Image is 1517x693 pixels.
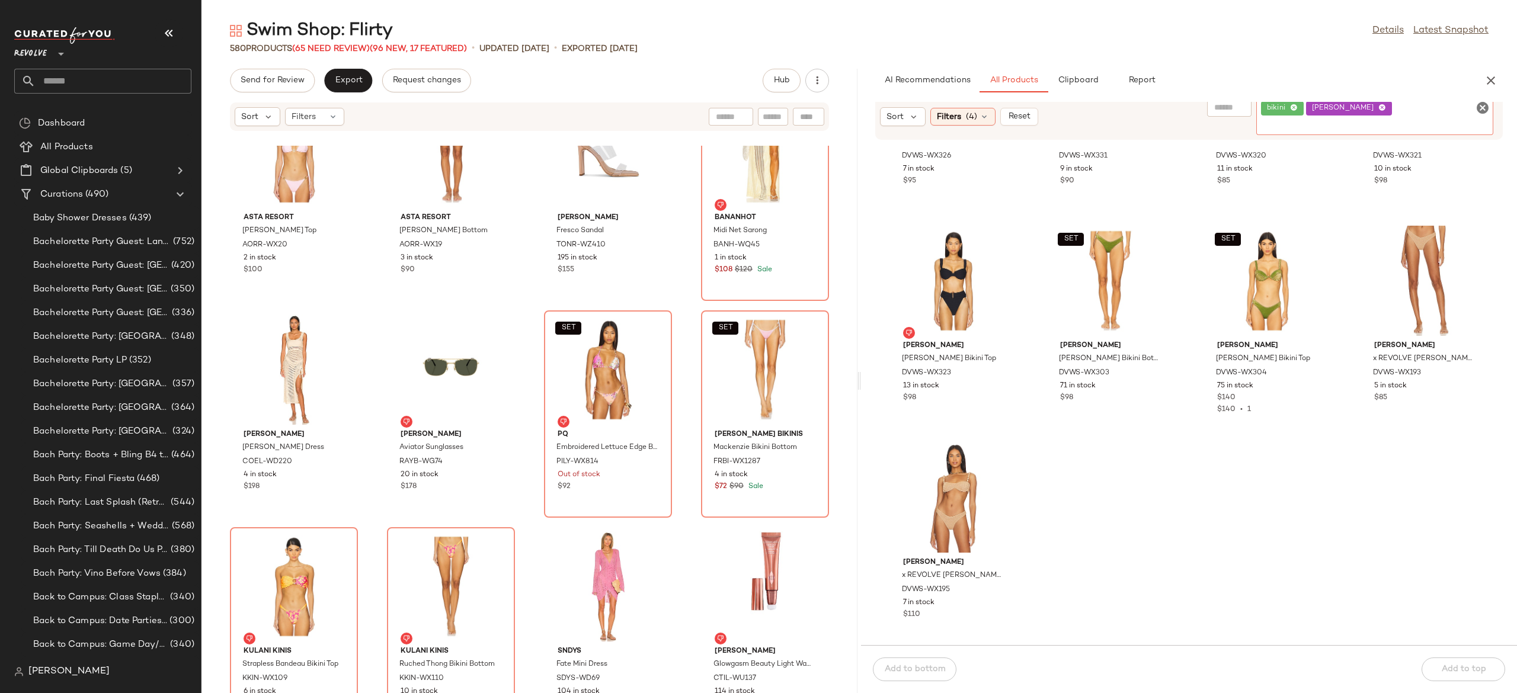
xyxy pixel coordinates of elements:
img: KKIN-WX110_V1.jpg [391,531,511,641]
span: [PERSON_NAME] [401,429,501,440]
span: (420) [169,259,194,272]
span: [PERSON_NAME] [1374,341,1475,351]
span: $198 [244,482,260,492]
button: Send for Review [230,69,315,92]
span: $90 [401,265,415,275]
span: (350) [168,283,194,296]
span: 580 [230,44,246,53]
span: (357) [170,377,194,391]
span: • [554,41,557,56]
img: svg%3e [230,25,242,37]
span: 9 in stock [1060,164,1093,175]
span: $155 [558,265,574,275]
span: 5 in stock [1374,381,1407,392]
span: • [472,41,475,56]
span: Bach Party: Seashells + Wedding Bells [33,519,169,533]
span: DVWS-WX321 [1373,151,1422,162]
span: Midi Net Sarong [713,226,767,236]
span: [PERSON_NAME] Bottom [399,226,488,236]
span: Baby Shower Dresses [33,211,127,225]
span: $140 [1217,393,1236,403]
span: Request changes [392,76,461,85]
span: All Products [40,140,93,154]
span: CTIL-WU137 [713,673,756,684]
span: $98 [1374,176,1387,187]
span: Bachelorette Party Guest: [GEOGRAPHIC_DATA] [33,283,168,296]
span: $90 [1060,176,1074,187]
span: $178 [401,482,417,492]
span: 20 in stock [401,470,439,480]
span: Send for Review [240,76,305,85]
button: SET [555,322,581,335]
span: x REVOLVE [PERSON_NAME] Top [902,570,1003,581]
span: Bach Party: Till Death Do Us Party [33,543,168,557]
img: KKIN-WX109_V1.jpg [234,531,354,641]
span: DVWS-WX320 [1216,151,1266,162]
a: Details [1372,24,1404,38]
span: 7 in stock [903,164,934,175]
span: Sort [886,111,904,123]
span: (490) [83,188,108,201]
span: Bananhot [715,213,815,223]
span: SET [1063,235,1078,243]
span: Fate Mini Dress [556,659,607,670]
span: Clipboard [1057,76,1098,85]
span: Aviator Sunglasses [399,442,463,453]
img: RAYB-WG74_V1.jpg [391,315,511,425]
img: svg%3e [717,635,724,642]
span: $85 [1217,176,1230,187]
span: Glowgasm Beauty Light Wand Highlighter [713,659,814,670]
span: [PERSON_NAME] Bikini Bottom [1059,354,1160,364]
span: (384) [161,567,186,580]
img: svg%3e [905,329,913,336]
button: Reset [1000,108,1038,126]
span: Filters [292,111,316,123]
img: svg%3e [19,117,31,129]
span: SDYS-WD69 [556,673,600,684]
span: [PERSON_NAME] [715,646,815,657]
img: SDYS-WD69_V1.jpg [548,531,668,641]
span: KKIN-WX109 [242,673,287,684]
span: (4) [966,111,977,123]
span: SET [1220,235,1235,243]
span: PQ [558,429,658,440]
span: (340) [168,591,194,604]
span: 11 in stock [1217,164,1253,175]
span: Bachelorette Party: [GEOGRAPHIC_DATA] [33,330,169,344]
span: (348) [169,330,194,344]
span: [PERSON_NAME] [903,341,1004,351]
span: 7 in stock [903,598,934,608]
button: Hub [763,69,801,92]
span: Bachelorette Party: [GEOGRAPHIC_DATA] [33,401,169,415]
span: Hub [773,76,790,85]
span: bikini [1267,103,1290,114]
span: [PERSON_NAME] [1312,103,1379,114]
span: [PERSON_NAME] [903,557,1004,568]
span: 3 in stock [401,253,433,264]
button: SET [712,322,738,335]
span: DVWS-WX323 [902,368,951,378]
span: SET [718,324,732,332]
img: CTIL-WU137_V1.jpg [705,531,825,641]
span: DVWS-WX304 [1216,368,1267,378]
span: Dashboard [38,117,85,130]
span: (5) [118,164,132,178]
span: DVWS-WX331 [1059,151,1108,162]
span: Report [1128,76,1156,85]
span: 10 in stock [1374,164,1412,175]
button: Request changes [382,69,471,92]
span: AI Recommendations [884,76,971,85]
span: Mackenzie Bikini Bottom [713,442,797,453]
span: ASTA RESORT [401,213,501,223]
span: $98 [1060,393,1073,403]
span: KKIN-WX110 [399,673,444,684]
span: AORR-WX20 [242,240,287,251]
span: (336) [169,306,194,320]
span: Curations [40,188,83,201]
span: [PERSON_NAME] [1217,341,1318,351]
span: (568) [169,519,194,533]
span: [PERSON_NAME] Top [242,226,316,236]
button: SET [1215,233,1241,246]
span: $100 [244,265,263,275]
span: [PERSON_NAME] [244,429,344,440]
